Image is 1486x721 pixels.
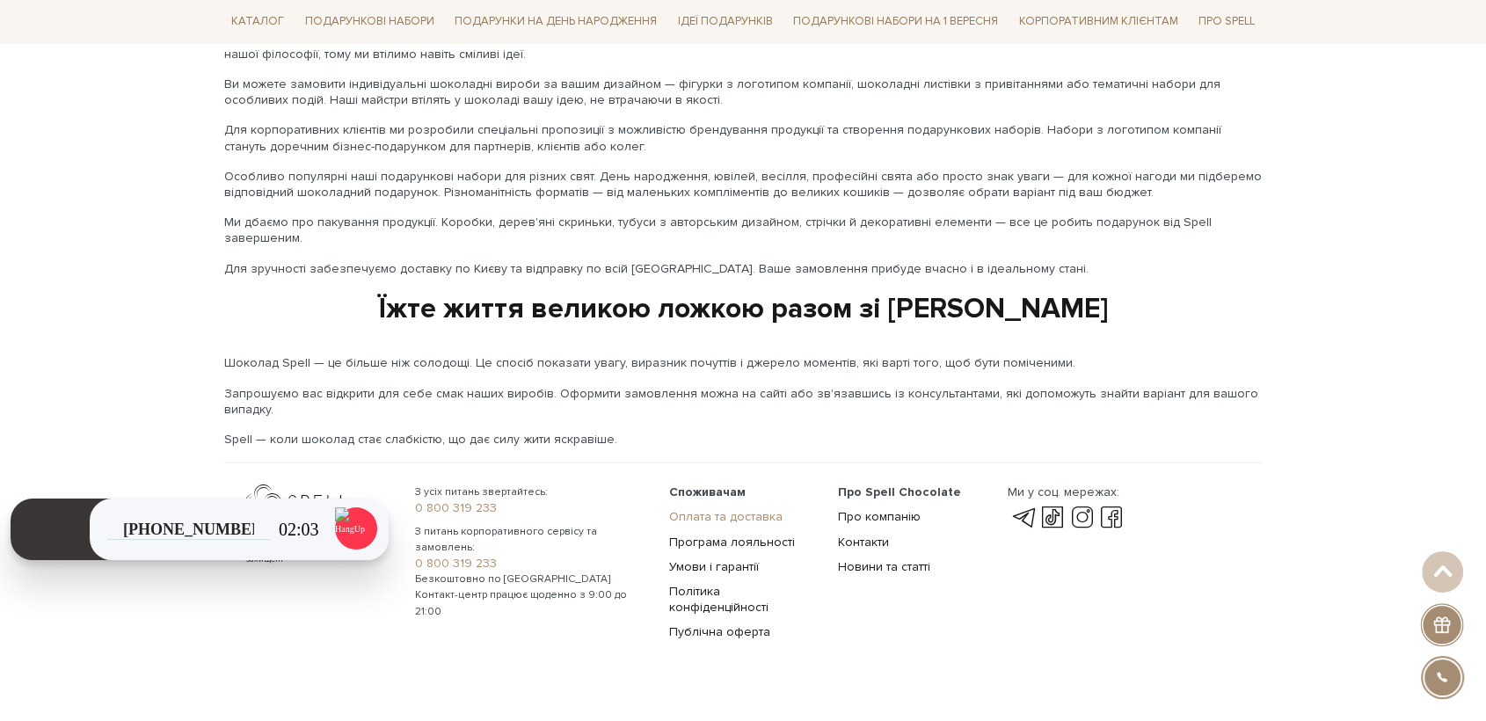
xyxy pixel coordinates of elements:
[224,30,1262,62] p: [PERSON_NAME] пропонує різні можливості для тих, хто шукає шоколадні подарунки в [GEOGRAPHIC_DATA...
[669,508,783,523] a: Оплата та доставка
[1038,506,1067,528] a: tik-tok
[838,558,930,573] a: Новини та статті
[224,291,1262,328] div: Їжте життя великою ложкою разом зі [PERSON_NAME]
[669,534,795,549] a: Програма лояльності
[415,586,648,618] span: Контакт-центр працює щоденно з 9:00 до 21:00
[669,484,746,499] span: Споживачам
[224,9,291,36] a: Каталог
[415,484,648,499] span: З усіх питань звертайтесь:
[415,523,648,555] span: З питань корпоративного сервісу та замовлень:
[224,76,1262,108] p: Ви можете замовити індивідуальні шоколадні вироби за вашим дизайном — фігурки з логотипом компані...
[669,583,768,614] a: Політика конфіденційності
[224,215,1262,246] p: Ми дбаємо про пакування продукції. Коробки, дерев'яні скриньки, тубуси з авторським дизайном, стр...
[224,261,1262,277] p: Для зручності забезпечуємо доставку по Києву та відправку по всій [GEOGRAPHIC_DATA]. Ваше замовле...
[1067,506,1097,528] a: instagram
[298,9,441,36] a: Подарункові набори
[669,623,770,638] a: Публічна оферта
[838,534,889,549] a: Контакти
[669,558,759,573] a: Умови і гарантії
[671,9,780,36] a: Ідеї подарунків
[448,9,664,36] a: Подарунки на День народження
[224,169,1262,200] p: Особливо популярні наші подарункові набори для різних свят. День народження, ювілей, весілля, про...
[415,499,648,515] a: 0 800 319 233
[838,484,961,499] span: Про Spell Chocolate
[1191,9,1262,36] a: Про Spell
[1096,506,1126,528] a: facebook
[786,7,1005,37] a: Подарункові набори на 1 Вересня
[838,508,921,523] a: Про компанію
[1012,7,1185,37] a: Корпоративним клієнтам
[224,386,1262,418] p: Запрошуємо вас відкрити для себе смак наших виробів. Оформити замовлення можна на сайті або зв'яз...
[224,355,1262,371] p: Шоколад Spell — це більше ніж солодощі. Це спосіб показати увагу, виразник почуттів і джерело мом...
[224,432,1262,448] p: Spell — коли шоколад стає слабкістю, що дає силу жити яскравіше.
[224,122,1262,154] p: Для корпоративних клієнтів ми розробили спеціальні пропозиції з можливістю брендування продукції ...
[415,555,648,571] a: 0 800 319 233
[1008,506,1038,528] a: telegram
[415,571,648,586] span: Безкоштовно по [GEOGRAPHIC_DATA]
[1008,484,1126,499] div: Ми у соц. мережах:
